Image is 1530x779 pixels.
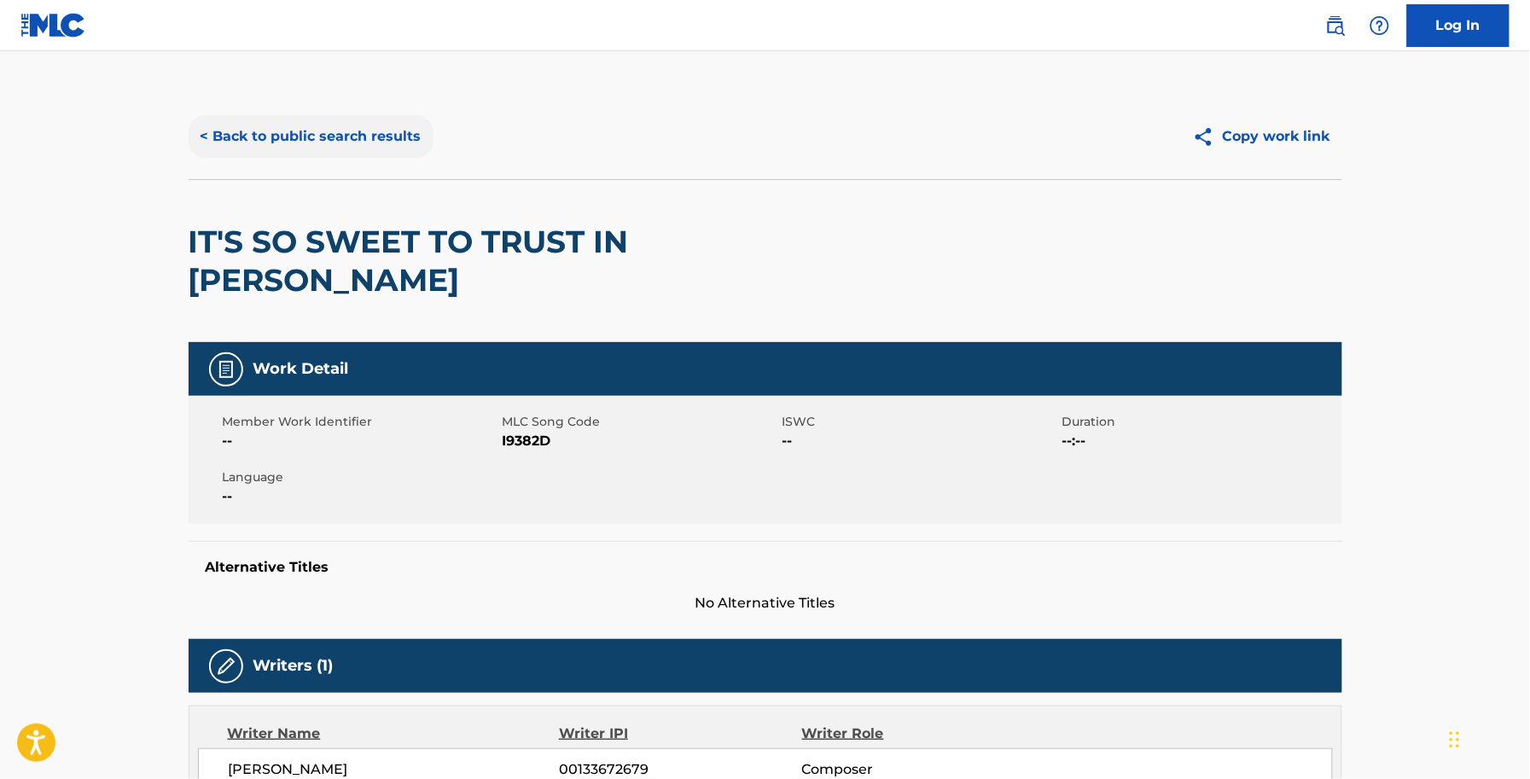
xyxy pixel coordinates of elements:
a: Log In [1407,4,1510,47]
h5: Work Detail [253,359,349,379]
span: No Alternative Titles [189,593,1342,613]
img: MLC Logo [20,13,86,38]
h5: Writers (1) [253,656,334,676]
img: search [1325,15,1346,36]
button: Copy work link [1181,115,1342,158]
h2: IT'S SO SWEET TO TRUST IN [PERSON_NAME] [189,223,881,299]
img: Writers [216,656,236,677]
button: < Back to public search results [189,115,433,158]
div: Drag [1450,714,1460,765]
iframe: Chat Widget [1445,697,1530,779]
div: Writer Name [228,724,560,744]
h5: Alternative Titles [206,559,1325,576]
span: ISWC [782,413,1058,431]
span: Duration [1062,413,1338,431]
span: I9382D [503,431,778,451]
div: Writer Role [802,724,1023,744]
span: -- [782,431,1058,451]
span: --:-- [1062,431,1338,451]
a: Public Search [1318,9,1353,43]
div: Writer IPI [559,724,802,744]
img: Work Detail [216,359,236,380]
span: Member Work Identifier [223,413,498,431]
span: -- [223,431,498,451]
div: Help [1363,9,1397,43]
span: -- [223,486,498,507]
span: Language [223,468,498,486]
img: help [1370,15,1390,36]
span: MLC Song Code [503,413,778,431]
img: Copy work link [1193,126,1223,148]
